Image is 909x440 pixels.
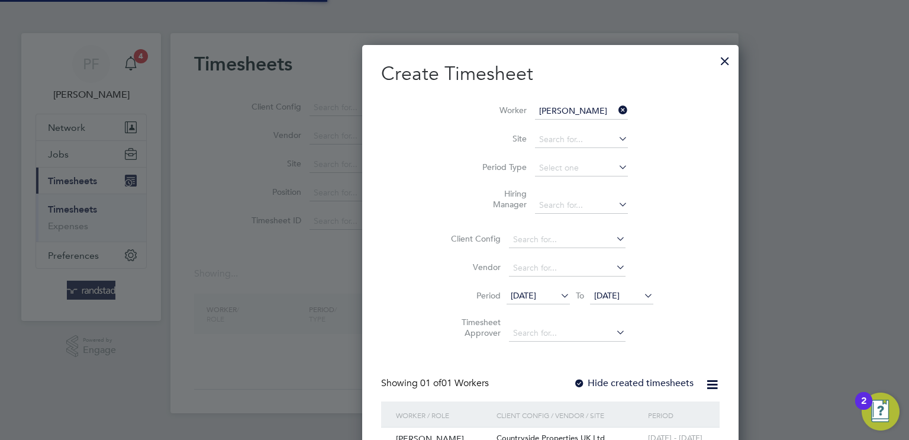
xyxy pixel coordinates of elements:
[473,133,527,144] label: Site
[509,232,626,248] input: Search for...
[573,377,694,389] label: Hide created timesheets
[447,317,501,338] label: Timesheet Approver
[862,393,900,431] button: Open Resource Center, 2 new notifications
[473,188,527,210] label: Hiring Manager
[861,401,866,416] div: 2
[511,290,536,301] span: [DATE]
[594,290,620,301] span: [DATE]
[447,290,501,301] label: Period
[473,162,527,172] label: Period Type
[381,377,491,390] div: Showing
[381,62,720,86] h2: Create Timesheet
[572,288,588,303] span: To
[535,103,628,120] input: Search for...
[420,377,489,389] span: 01 Workers
[393,402,494,429] div: Worker / Role
[535,160,628,176] input: Select one
[535,197,628,214] input: Search for...
[447,262,501,272] label: Vendor
[473,105,527,115] label: Worker
[535,131,628,148] input: Search for...
[509,325,626,342] input: Search for...
[494,402,644,429] div: Client Config / Vendor / Site
[420,377,441,389] span: 01 of
[645,402,708,429] div: Period
[509,260,626,277] input: Search for...
[447,233,501,244] label: Client Config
